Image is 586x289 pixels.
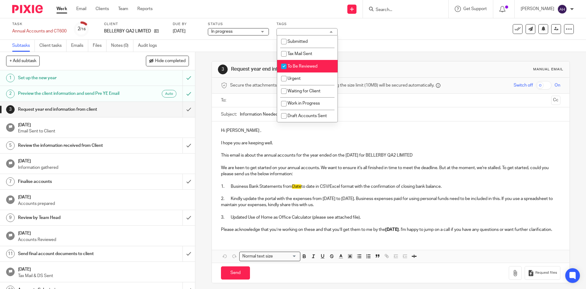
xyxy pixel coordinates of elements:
[221,227,560,233] p: Please acknowledge that you’re working on these and that you’ll get them to me by the . I'm happy...
[18,213,124,222] h1: Review by Team Head
[218,65,228,74] div: 3
[78,25,86,32] div: 2
[288,39,308,44] span: Submitted
[288,64,317,69] span: To Be Reviewed
[80,28,86,31] small: /16
[521,6,554,12] p: [PERSON_NAME]
[12,40,35,52] a: Subtasks
[12,28,67,34] div: Annual Accounts and CT600
[12,5,43,13] img: Pixie
[221,128,560,134] p: Hi [PERSON_NAME] ,
[221,196,560,208] p: 2. Kindly update the portal with the expenses from [DATE] to [DATE]. Business expenses paid for u...
[104,22,165,27] label: Client
[18,265,189,272] h1: [DATE]
[292,184,301,189] span: Date
[6,105,15,114] div: 3
[18,73,124,83] h1: Set up the new year
[93,40,107,52] a: Files
[375,7,430,13] input: Search
[18,249,124,258] h1: Send final account documents to client
[241,253,274,260] span: Normal text size
[221,152,560,158] p: This email is about the annual accounts for the year ended on the [DATE] for BELLERBY QA2 LIMITED
[18,141,124,150] h1: Review the information received from Client
[96,6,109,12] a: Clients
[12,22,67,27] label: Task
[18,89,124,98] h1: Preview the client information and send Pre YE Email
[56,6,67,12] a: Work
[18,165,189,171] p: Information gathered
[18,177,124,186] h1: Finalise accounts
[173,22,200,27] label: Due by
[277,22,338,27] label: Tags
[514,82,533,88] span: Switch off
[557,4,567,14] img: svg%3E
[138,40,161,52] a: Audit logs
[155,59,186,64] span: Hide completed
[6,74,15,82] div: 1
[231,66,404,72] h1: Request year end information from client
[221,214,560,220] p: 3. Updated Use of Home as Office Calculator (please see attached file).
[208,22,269,27] label: Status
[533,67,563,72] div: Manual email
[385,228,399,232] strong: [DATE]
[18,105,124,114] h1: Request year end information from client
[173,29,186,33] span: [DATE]
[18,193,189,200] h1: [DATE]
[18,237,189,243] p: Accounts Reviewed
[118,6,128,12] a: Team
[76,6,86,12] a: Email
[288,52,312,56] span: Tax Mail Sent
[6,250,15,258] div: 11
[6,56,40,66] button: + Add subtask
[275,253,297,260] input: Search for option
[18,157,189,164] h1: [DATE]
[18,273,189,279] p: Tax Mail & DS Sent
[239,252,300,261] div: Search for option
[18,201,189,207] p: Accounts prepared
[221,183,560,190] p: 1. Business Bank Statements from to date in CSV/Excel format with the confirmation of closing ban...
[162,90,176,98] div: Auto
[211,29,233,34] span: In progress
[463,7,487,11] span: Get Support
[39,40,67,52] a: Client tasks
[221,111,237,117] label: Subject:
[104,28,151,34] p: BELLERBY QA2 LIMITED
[111,40,133,52] a: Notes (0)
[288,76,301,81] span: Urgent
[221,140,560,146] p: I hope you are keeping well.
[288,89,320,93] span: Waiting for Client
[288,114,327,118] span: Draft Accounts Sent
[230,82,434,88] span: Secure the attachments in this message. Files exceeding the size limit (10MB) will be secured aut...
[18,120,189,128] h1: [DATE]
[6,90,15,98] div: 2
[288,101,320,106] span: Work in Progress
[18,229,189,236] h1: [DATE]
[18,128,189,134] p: Email Sent to Client
[525,266,560,280] button: Request files
[221,97,228,103] label: To:
[6,141,15,150] div: 5
[6,213,15,222] div: 9
[535,270,557,275] span: Request files
[221,165,560,177] p: We are keen to get started on your annual accounts. We want to ensure it's all finished in time t...
[146,56,189,66] button: Hide completed
[551,96,560,105] button: Cc
[555,82,560,88] span: On
[6,177,15,186] div: 7
[221,266,250,280] input: Send
[71,40,88,52] a: Emails
[137,6,153,12] a: Reports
